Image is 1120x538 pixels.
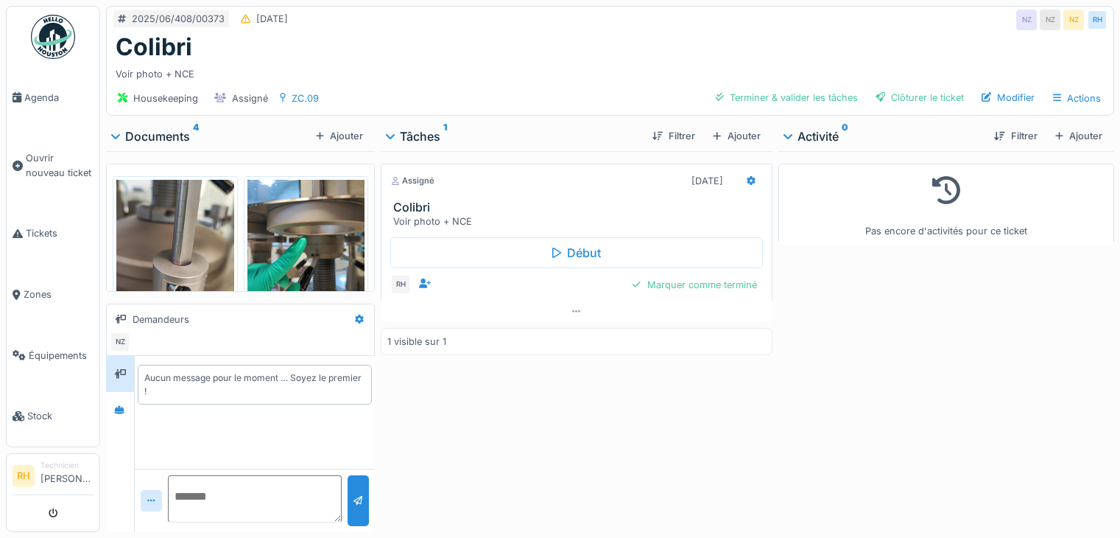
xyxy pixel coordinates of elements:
[40,460,94,471] div: Technicien
[1049,126,1108,146] div: Ajouter
[40,460,94,492] li: [PERSON_NAME]
[390,175,434,187] div: Assigné
[31,15,75,59] img: Badge_color-CXgf-gQk.svg
[310,126,369,146] div: Ajouter
[387,335,446,349] div: 1 visible sur 1
[976,88,1040,108] div: Modifier
[13,460,94,495] a: RH Technicien[PERSON_NAME]
[116,61,1105,81] div: Voir photo + NCE
[390,237,763,268] div: Début
[393,200,766,214] h3: Colibri
[784,127,983,145] div: Activité
[1087,10,1107,30] div: RH
[256,12,288,26] div: [DATE]
[1016,10,1037,30] div: NZ
[27,409,94,423] span: Stock
[988,126,1043,146] div: Filtrer
[132,12,225,26] div: 2025/06/408/00373
[232,91,268,105] div: Assigné
[26,151,94,179] span: Ouvrir nouveau ticket
[710,88,864,108] div: Terminer & valider les tâches
[627,275,762,295] div: Marquer comme terminé
[247,180,365,298] img: fgqqcmi3j7j3wc3mwwn20g9kk3ux
[691,174,723,188] div: [DATE]
[7,203,99,265] a: Tickets
[292,91,319,105] div: ZC.09
[7,128,99,203] a: Ouvrir nouveau ticket
[144,371,365,398] div: Aucun message pour le moment … Soyez le premier !
[26,226,94,240] span: Tickets
[7,67,99,128] a: Agenda
[29,349,94,363] span: Équipements
[24,287,94,301] span: Zones
[133,91,198,105] div: Housekeeping
[707,126,766,146] div: Ajouter
[443,127,447,145] sup: 1
[7,386,99,447] a: Stock
[387,127,641,145] div: Tâches
[393,214,766,228] div: Voir photo + NCE
[870,88,970,108] div: Clôturer le ticket
[7,325,99,386] a: Équipements
[842,127,848,145] sup: 0
[13,465,35,487] li: RH
[133,312,189,326] div: Demandeurs
[647,126,701,146] div: Filtrer
[110,332,130,352] div: NZ
[390,274,411,295] div: RH
[112,127,310,145] div: Documents
[788,170,1105,239] div: Pas encore d'activités pour ce ticket
[1046,88,1107,109] div: Actions
[193,127,199,145] sup: 4
[116,180,234,298] img: 9o6chts7pasvdhheudbnjrzaxaym
[24,91,94,105] span: Agenda
[116,33,192,61] h1: Colibri
[1063,10,1084,30] div: NZ
[1040,10,1060,30] div: NZ
[7,264,99,325] a: Zones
